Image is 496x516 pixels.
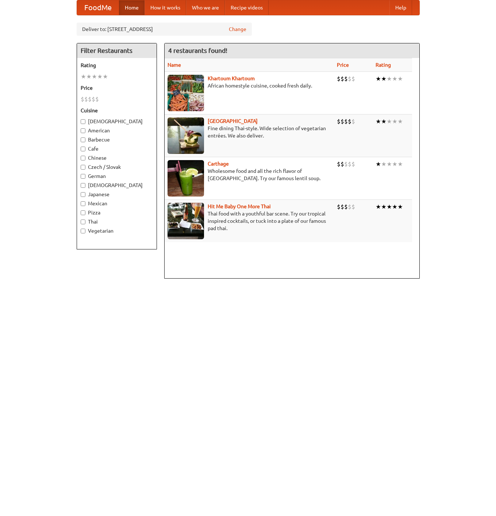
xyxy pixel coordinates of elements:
[392,160,397,168] li: ★
[351,160,355,168] li: $
[392,75,397,83] li: ★
[81,128,85,133] input: American
[81,107,153,114] h5: Cuisine
[81,183,85,188] input: [DEMOGRAPHIC_DATA]
[208,118,258,124] a: [GEOGRAPHIC_DATA]
[81,137,85,142] input: Barbecue
[168,203,204,239] img: babythai.jpg
[168,167,331,182] p: Wholesome food and all the rich flavor of [GEOGRAPHIC_DATA]. Try our famous lentil soup.
[81,84,153,92] h5: Price
[392,117,397,125] li: ★
[168,210,331,232] p: Thai food with a youthful bar scene. Try our tropical inspired cocktails, or tuck into a plate of...
[86,73,92,81] li: ★
[229,26,246,33] a: Change
[387,203,392,211] li: ★
[344,75,348,83] li: $
[77,43,157,58] h4: Filter Restaurants
[344,117,348,125] li: $
[337,75,341,83] li: $
[387,117,392,125] li: ★
[81,156,85,160] input: Chinese
[381,160,387,168] li: ★
[387,75,392,83] li: ★
[381,75,387,83] li: ★
[397,117,403,125] li: ★
[81,227,153,234] label: Vegetarian
[348,203,351,211] li: $
[81,145,153,152] label: Cafe
[81,136,153,143] label: Barbecue
[348,75,351,83] li: $
[81,182,153,189] label: [DEMOGRAPHIC_DATA]
[351,75,355,83] li: $
[337,62,349,68] a: Price
[337,203,341,211] li: $
[397,75,403,83] li: ★
[81,154,153,162] label: Chinese
[337,117,341,125] li: $
[344,160,348,168] li: $
[381,203,387,211] li: ★
[168,62,181,68] a: Name
[81,209,153,216] label: Pizza
[392,203,397,211] li: ★
[208,75,255,81] a: Khartoum Khartoum
[341,75,344,83] li: $
[97,73,103,81] li: ★
[208,203,271,209] a: Hit Me Baby One More Thai
[119,0,145,15] a: Home
[81,73,86,81] li: ★
[77,23,252,36] div: Deliver to: [STREET_ADDRESS]
[81,163,153,171] label: Czech / Slovak
[341,203,344,211] li: $
[376,117,381,125] li: ★
[95,95,99,103] li: $
[397,160,403,168] li: ★
[208,161,229,167] a: Carthage
[81,192,85,197] input: Japanese
[88,95,92,103] li: $
[376,160,381,168] li: ★
[81,62,153,69] h5: Rating
[145,0,186,15] a: How it works
[81,229,85,233] input: Vegetarian
[81,201,85,206] input: Mexican
[81,210,85,215] input: Pizza
[168,82,331,89] p: African homestyle cuisine, cooked fresh daily.
[81,191,153,198] label: Japanese
[81,127,153,134] label: American
[168,47,227,54] ng-pluralize: 4 restaurants found!
[103,73,108,81] li: ★
[92,95,95,103] li: $
[168,75,204,111] img: khartoum.jpg
[81,119,85,124] input: [DEMOGRAPHIC_DATA]
[81,165,85,170] input: Czech / Slovak
[387,160,392,168] li: ★
[389,0,412,15] a: Help
[348,117,351,125] li: $
[186,0,225,15] a: Who we are
[81,220,85,224] input: Thai
[348,160,351,168] li: $
[81,172,153,180] label: German
[168,160,204,197] img: carthage.jpg
[376,75,381,83] li: ★
[381,117,387,125] li: ★
[168,117,204,154] img: satay.jpg
[81,218,153,225] label: Thai
[168,125,331,139] p: Fine dining Thai-style. Wide selection of vegetarian entrées. We also deliver.
[344,203,348,211] li: $
[337,160,341,168] li: $
[81,174,85,179] input: German
[84,95,88,103] li: $
[92,73,97,81] li: ★
[81,200,153,207] label: Mexican
[341,117,344,125] li: $
[81,147,85,151] input: Cafe
[225,0,269,15] a: Recipe videos
[351,117,355,125] li: $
